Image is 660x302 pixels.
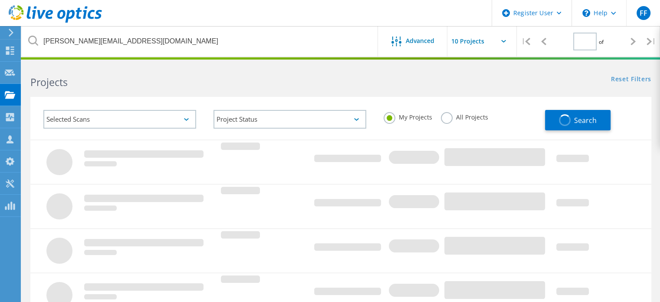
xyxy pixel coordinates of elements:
[384,112,432,120] label: My Projects
[30,75,68,89] b: Projects
[517,26,535,57] div: |
[213,110,366,129] div: Project Status
[9,18,102,24] a: Live Optics Dashboard
[441,112,488,120] label: All Projects
[545,110,611,130] button: Search
[574,116,597,125] span: Search
[582,9,590,17] svg: \n
[639,10,647,17] span: FF
[599,38,604,46] span: of
[642,26,660,57] div: |
[43,110,196,129] div: Selected Scans
[406,38,434,44] span: Advanced
[611,76,651,83] a: Reset Filters
[22,26,378,56] input: Search projects by name, owner, ID, company, etc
